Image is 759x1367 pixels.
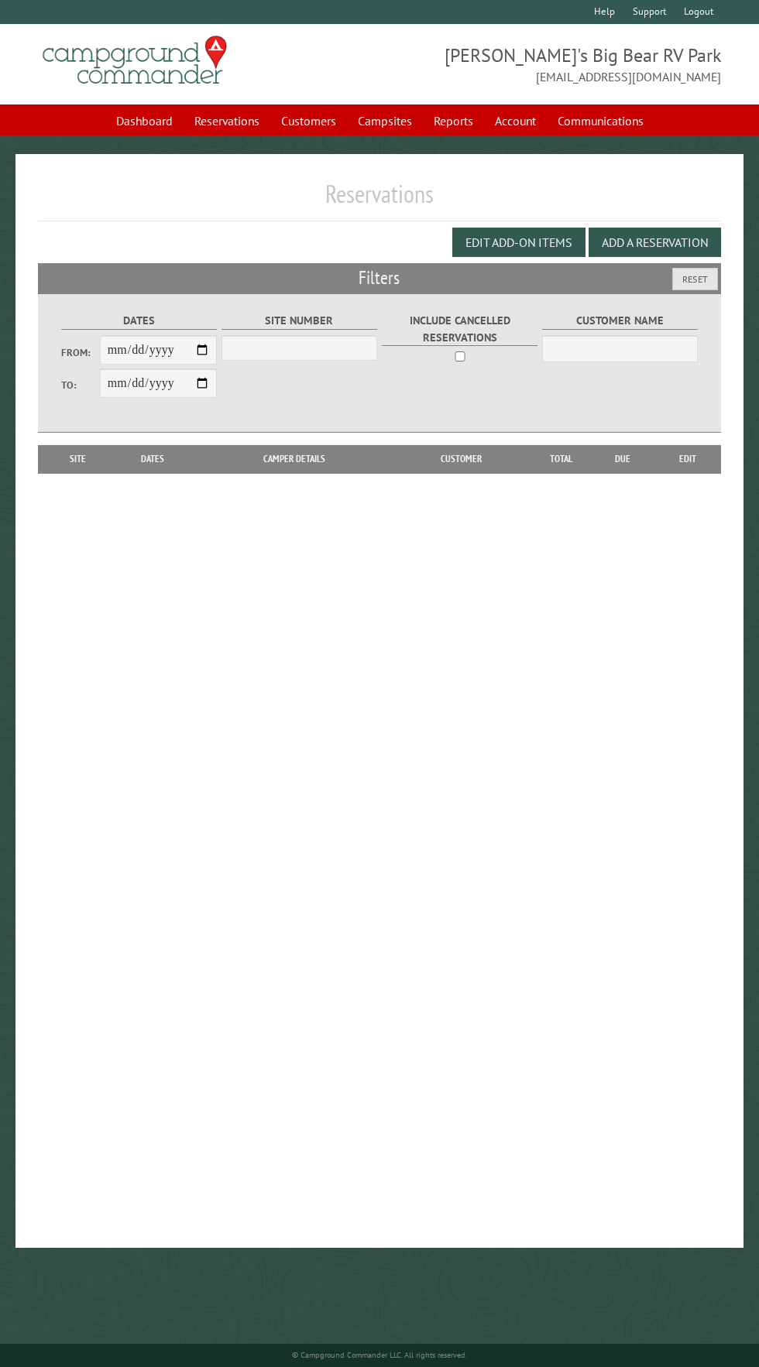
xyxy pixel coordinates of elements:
[61,312,217,330] label: Dates
[452,228,586,257] button: Edit Add-on Items
[110,445,195,473] th: Dates
[107,106,182,135] a: Dashboard
[382,312,537,346] label: Include Cancelled Reservations
[530,445,592,473] th: Total
[61,378,100,392] label: To:
[38,263,721,293] h2: Filters
[379,43,721,86] span: [PERSON_NAME]'s Big Bear RV Park [EMAIL_ADDRESS][DOMAIN_NAME]
[195,445,393,473] th: Camper Details
[185,106,269,135] a: Reservations
[46,445,110,473] th: Site
[222,312,377,330] label: Site Number
[38,30,232,91] img: Campground Commander
[592,445,654,473] th: Due
[589,228,721,257] button: Add a Reservation
[548,106,653,135] a: Communications
[672,268,718,290] button: Reset
[292,1350,467,1360] small: © Campground Commander LLC. All rights reserved.
[38,179,721,221] h1: Reservations
[349,106,421,135] a: Campsites
[654,445,721,473] th: Edit
[61,345,100,360] label: From:
[424,106,483,135] a: Reports
[393,445,530,473] th: Customer
[272,106,345,135] a: Customers
[486,106,545,135] a: Account
[542,312,698,330] label: Customer Name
